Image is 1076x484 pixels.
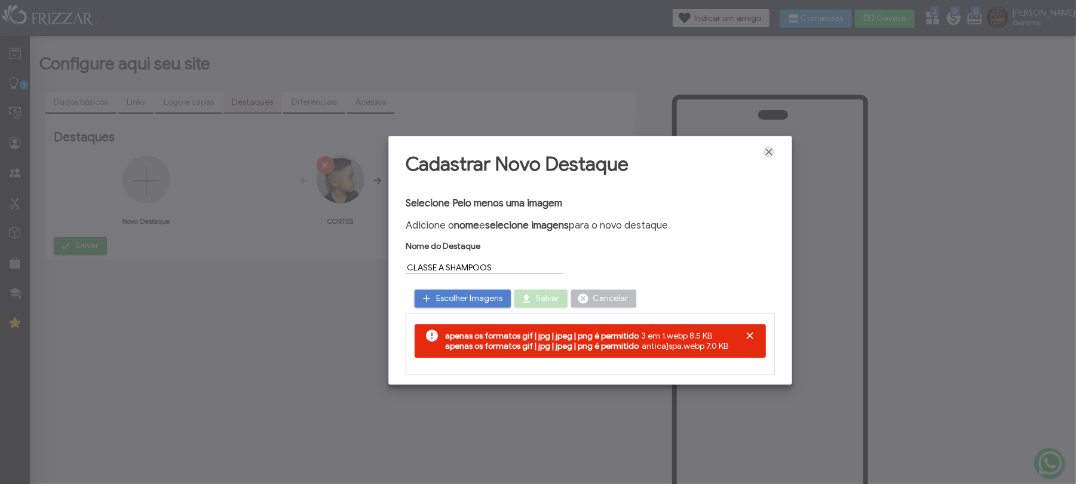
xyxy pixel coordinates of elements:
span: Cadastrar Novo Destaque [406,152,629,176]
span: apenas os formatos gif | jpg | jpeg | png é permitido [445,331,639,341]
input: EX: Cortes [406,261,563,274]
span: antica]spa.webp 7.0 KB [642,341,729,351]
strong: selecione imagens [485,219,569,232]
span: 3 em 1.webp 8.5 KB [642,331,713,341]
h3: Selecione Pelo menos uma imagem [406,197,775,209]
h3: Adicione o e para o novo destaque [406,219,775,232]
label: Nome do Destaque [406,241,480,251]
span: Escolher Imagens [436,290,502,308]
a: Fechar [763,146,775,158]
span: apenas os formatos gif | jpg | jpeg | png é permitido [445,341,639,351]
strong: nome [454,219,479,232]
